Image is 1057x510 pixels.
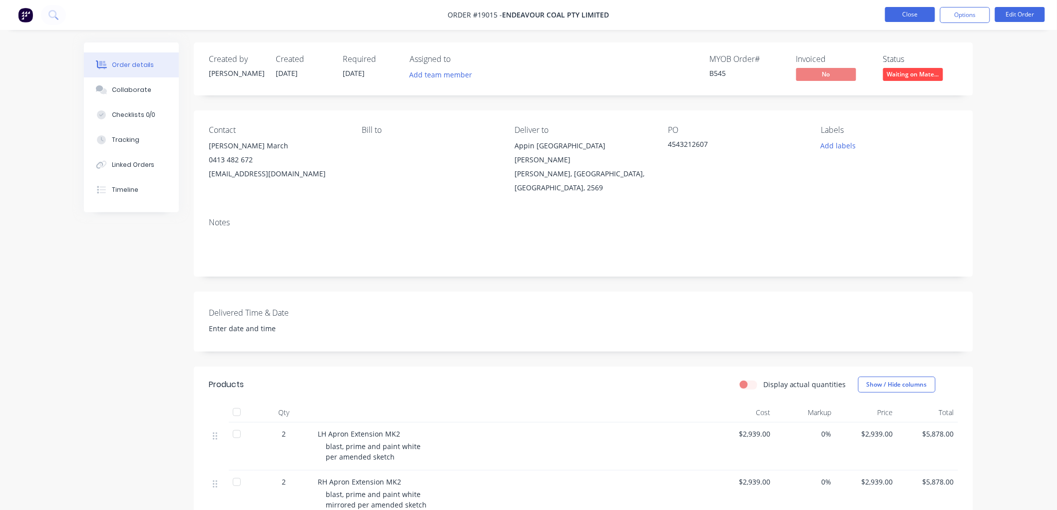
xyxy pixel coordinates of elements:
[883,68,943,83] button: Waiting on Mate...
[763,379,846,390] label: Display actual quantities
[995,7,1045,22] button: Edit Order
[901,477,955,487] span: $5,878.00
[362,125,499,135] div: Bill to
[112,135,139,144] div: Tracking
[84,177,179,202] button: Timeline
[276,68,298,78] span: [DATE]
[209,68,264,78] div: [PERSON_NAME]
[883,54,958,64] div: Status
[209,125,346,135] div: Contact
[840,429,893,439] span: $2,939.00
[282,429,286,439] span: 2
[840,477,893,487] span: $2,939.00
[404,68,478,81] button: Add team member
[515,139,652,167] div: Appin [GEOGRAPHIC_DATA][PERSON_NAME]
[209,139,346,181] div: [PERSON_NAME] March0413 482 672[EMAIL_ADDRESS][DOMAIN_NAME]
[84,152,179,177] button: Linked Orders
[410,68,478,81] button: Add team member
[668,125,805,135] div: PO
[821,125,958,135] div: Labels
[668,139,793,153] div: 4543212607
[276,54,331,64] div: Created
[112,160,155,169] div: Linked Orders
[84,102,179,127] button: Checklists 0/0
[709,54,784,64] div: MYOB Order #
[112,110,156,119] div: Checklists 0/0
[112,60,154,69] div: Order details
[503,10,609,20] span: Endeavour Coal Pty Limited
[713,403,775,423] div: Cost
[448,10,503,20] span: Order #19015 -
[209,379,244,391] div: Products
[815,139,861,152] button: Add labels
[18,7,33,22] img: Factory
[254,403,314,423] div: Qty
[209,54,264,64] div: Created by
[84,52,179,77] button: Order details
[796,54,871,64] div: Invoiced
[515,167,652,195] div: [PERSON_NAME], [GEOGRAPHIC_DATA], [GEOGRAPHIC_DATA], 2569
[282,477,286,487] span: 2
[940,7,990,23] button: Options
[209,167,346,181] div: [EMAIL_ADDRESS][DOMAIN_NAME]
[326,442,421,462] span: blast, prime and paint white per amended sketch
[515,125,652,135] div: Deliver to
[717,429,771,439] span: $2,939.00
[779,429,832,439] span: 0%
[209,139,346,153] div: [PERSON_NAME] March
[84,77,179,102] button: Collaborate
[112,185,138,194] div: Timeline
[410,54,510,64] div: Assigned to
[318,477,401,487] span: RH Apron Extension MK2
[885,7,935,22] button: Close
[515,139,652,195] div: Appin [GEOGRAPHIC_DATA][PERSON_NAME][PERSON_NAME], [GEOGRAPHIC_DATA], [GEOGRAPHIC_DATA], 2569
[112,85,151,94] div: Collaborate
[209,307,334,319] label: Delivered Time & Date
[858,377,936,393] button: Show / Hide columns
[343,68,365,78] span: [DATE]
[796,68,856,80] span: No
[717,477,771,487] span: $2,939.00
[84,127,179,152] button: Tracking
[326,490,427,510] span: blast, prime and paint white mirrored per amended sketch
[709,68,784,78] div: B545
[209,153,346,167] div: 0413 482 672
[318,429,400,439] span: LH Apron Extension MK2
[779,477,832,487] span: 0%
[897,403,959,423] div: Total
[202,321,327,336] input: Enter date and time
[343,54,398,64] div: Required
[883,68,943,80] span: Waiting on Mate...
[836,403,897,423] div: Price
[901,429,955,439] span: $5,878.00
[775,403,836,423] div: Markup
[209,218,958,227] div: Notes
